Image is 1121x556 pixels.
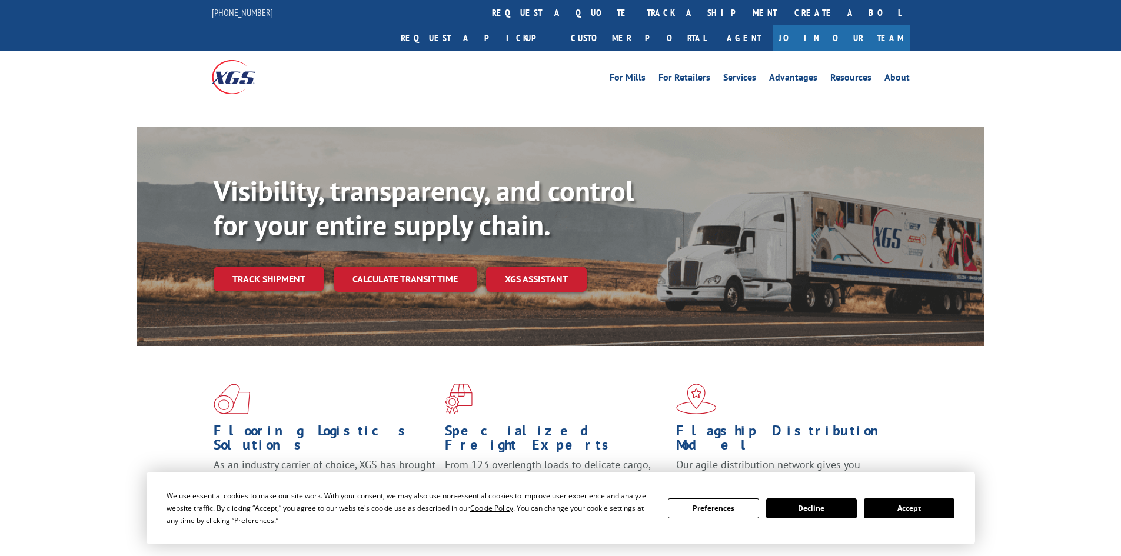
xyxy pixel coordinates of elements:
a: Request a pickup [392,25,562,51]
a: Advantages [769,73,817,86]
button: Preferences [668,498,759,518]
span: As an industry carrier of choice, XGS has brought innovation and dedication to flooring logistics... [214,458,435,500]
a: Join Our Team [773,25,910,51]
a: Agent [715,25,773,51]
button: Accept [864,498,954,518]
a: [PHONE_NUMBER] [212,6,273,18]
a: Customer Portal [562,25,715,51]
a: For Mills [610,73,646,86]
a: XGS ASSISTANT [486,267,587,292]
b: Visibility, transparency, and control for your entire supply chain. [214,172,634,243]
a: Resources [830,73,871,86]
a: Track shipment [214,267,324,291]
p: From 123 overlength loads to delicate cargo, our experienced staff knows the best way to move you... [445,458,667,510]
a: About [884,73,910,86]
button: Decline [766,498,857,518]
span: Preferences [234,515,274,525]
div: We use essential cookies to make our site work. With your consent, we may also use non-essential ... [167,490,654,527]
img: xgs-icon-total-supply-chain-intelligence-red [214,384,250,414]
span: Our agile distribution network gives you nationwide inventory management on demand. [676,458,893,485]
h1: Flooring Logistics Solutions [214,424,436,458]
span: Cookie Policy [470,503,513,513]
h1: Specialized Freight Experts [445,424,667,458]
img: xgs-icon-flagship-distribution-model-red [676,384,717,414]
a: For Retailers [658,73,710,86]
a: Services [723,73,756,86]
img: xgs-icon-focused-on-flooring-red [445,384,473,414]
a: Calculate transit time [334,267,477,292]
h1: Flagship Distribution Model [676,424,899,458]
div: Cookie Consent Prompt [147,472,975,544]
